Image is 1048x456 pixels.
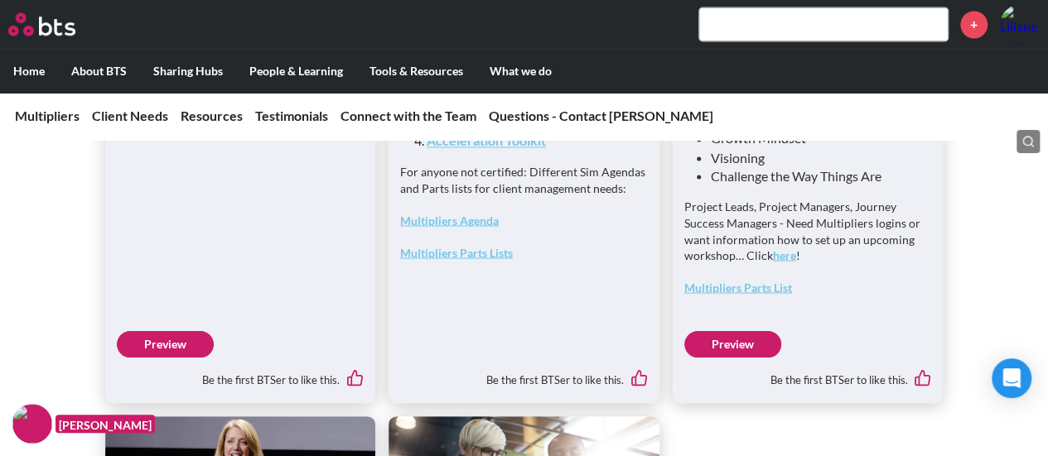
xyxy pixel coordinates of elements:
[340,108,476,123] a: Connect with the Team
[960,11,988,38] a: +
[12,404,52,444] img: F
[8,12,106,36] a: Go home
[476,50,565,93] label: What we do
[117,331,214,358] a: Preview
[117,358,365,392] div: Be the first BTSer to like this.
[400,213,499,227] a: Multipliers Agenda
[684,358,932,392] div: Be the first BTSer to like this.
[489,108,713,123] a: Questions - Contact [PERSON_NAME]
[181,108,243,123] a: Resources
[400,245,513,259] a: Multipliers Parts Lists
[711,148,919,166] li: Visioning
[15,108,80,123] a: Multipliers
[992,358,1031,398] div: Open Intercom Messenger
[684,198,932,262] p: Project Leads, Project Managers, Journey Success Managers - Need Multipliers logins or want infor...
[255,108,328,123] a: Testimonials
[356,50,476,93] label: Tools & Resources
[8,12,75,36] img: BTS Logo
[684,331,781,358] a: Preview
[1000,4,1040,44] a: Profile
[140,50,236,93] label: Sharing Hubs
[711,166,919,185] li: Challenge the Way Things Are
[56,415,155,434] figcaption: [PERSON_NAME]
[684,280,792,294] a: Multipliers Parts List
[58,50,140,93] label: About BTS
[1000,4,1040,44] img: Liliane Duquesnois Dubois
[400,163,648,195] p: For anyone not certified: Different Sim Agendas and Parts lists for client management needs:
[400,358,648,392] div: Be the first BTSer to like this.
[773,247,796,262] a: here
[92,108,168,123] a: Client Needs
[236,50,356,93] label: People & Learning
[427,132,546,148] a: Acceleration Toolkit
